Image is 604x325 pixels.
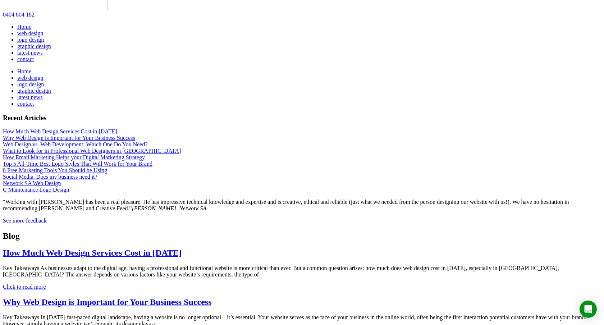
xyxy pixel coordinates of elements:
[3,161,152,167] a: Top 5 All-Time Best Logo Styles That Will Work for Your Brand
[3,297,212,307] a: Why Web Design is Important for Your Business Success
[3,114,601,122] h3: Recent Articles
[17,94,43,100] a: latest news
[17,24,31,30] a: Home
[3,231,601,241] h1: Blog
[3,265,601,278] p: Key Takeaways As businesses adapt to the digital age, having a professional and functional websit...
[3,12,35,18] a: 0404 804 182
[3,284,46,290] a: Read more about How Much Web Design Services Cost in 2024
[17,81,44,87] a: logo design
[17,68,31,74] a: Home
[3,199,601,212] p: “Working with [PERSON_NAME] has been a real pleasure. He has impressive technical knowledge and e...
[3,248,182,257] a: How Much Web Design Services Cost in [DATE]
[17,101,34,107] a: contact
[3,187,69,193] a: C Maintenance Logo Design
[17,43,51,49] a: graphic design
[17,37,44,43] a: logo design
[580,301,597,318] div: Open Intercom Messenger
[17,56,34,62] a: contact
[3,167,107,173] a: 8 Free Marketing Tools You Should be Using
[17,50,43,56] a: latest news
[17,75,43,81] a: web design
[3,141,148,147] a: Web Design vs. Web Development: Which One Do You Need?
[17,88,51,94] a: graphic design
[3,128,117,134] a: How Much Web Design Services Cost in [DATE]
[3,180,61,186] a: Network SA Web Design
[3,24,601,63] nav: Menu
[3,135,135,141] a: Why Web Design is Important for Your Business Success
[3,148,181,154] a: What to Look for in Professional Web Designers in [GEOGRAPHIC_DATA]
[3,218,47,224] a: See more feedback
[3,174,97,180] a: Social Media, Does my business need it?
[3,154,145,160] a: How Email Marketing Helps your Digital Marketing Strategy
[132,205,207,211] em: [PERSON_NAME], Network SA
[17,30,43,36] a: web design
